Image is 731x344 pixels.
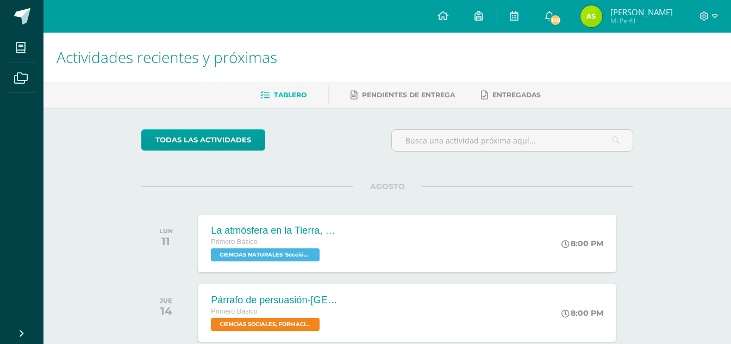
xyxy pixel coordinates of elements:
img: 17928f08da9893cb6411ab084cc55ebd.png [580,5,602,27]
div: Párrafo de persuasión-[GEOGRAPHIC_DATA] [211,295,341,306]
a: todas las Actividades [141,129,265,151]
div: LUN [159,227,173,235]
span: Entregadas [492,91,541,99]
span: Pendientes de entrega [362,91,455,99]
div: 8:00 PM [561,239,603,248]
span: Mi Perfil [610,16,673,26]
span: 120 [549,14,561,26]
a: Pendientes de entrega [351,86,455,104]
span: Actividades recientes y próximas [57,47,277,67]
span: CIENCIAS NATURALES 'Sección A' [211,248,320,261]
span: Primero Básico [211,308,257,315]
div: 8:00 PM [561,308,603,318]
a: Tablero [260,86,307,104]
span: [PERSON_NAME] [610,7,673,17]
input: Busca una actividad próxima aquí... [392,130,633,151]
span: AGOSTO [353,182,422,191]
span: Tablero [274,91,307,99]
span: Primero Básico [211,238,257,246]
div: 14 [160,304,172,317]
div: JUE [160,297,172,304]
div: 11 [159,235,173,248]
div: La atmósfera en la Tierra, Collage [211,225,341,236]
a: Entregadas [481,86,541,104]
span: CIENCIAS SOCIALES, FORMACIÓN CIUDADANA E INTERCULTURALIDAD 'Sección A' [211,318,320,331]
